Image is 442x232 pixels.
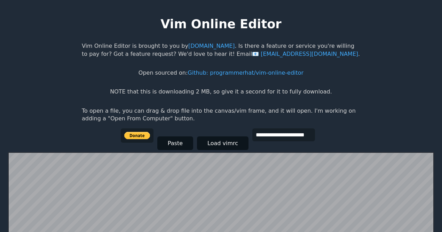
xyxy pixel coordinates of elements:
h1: Vim Online Editor [160,15,281,32]
button: Paste [157,136,193,150]
p: NOTE that this is downloading 2 MB, so give it a second for it to fully download. [110,88,332,96]
p: To open a file, you can drag & drop file into the canvas/vim frame, and it will open. I'm working... [82,107,360,123]
a: Github: programmerhat/vim-online-editor [188,69,303,76]
button: Load vimrc [197,136,248,150]
p: Open sourced on: [139,69,303,77]
a: [EMAIL_ADDRESS][DOMAIN_NAME] [252,51,358,57]
p: Vim Online Editor is brought to you by . Is there a feature or service you're willing to pay for?... [82,42,360,58]
a: [DOMAIN_NAME] [188,43,235,49]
